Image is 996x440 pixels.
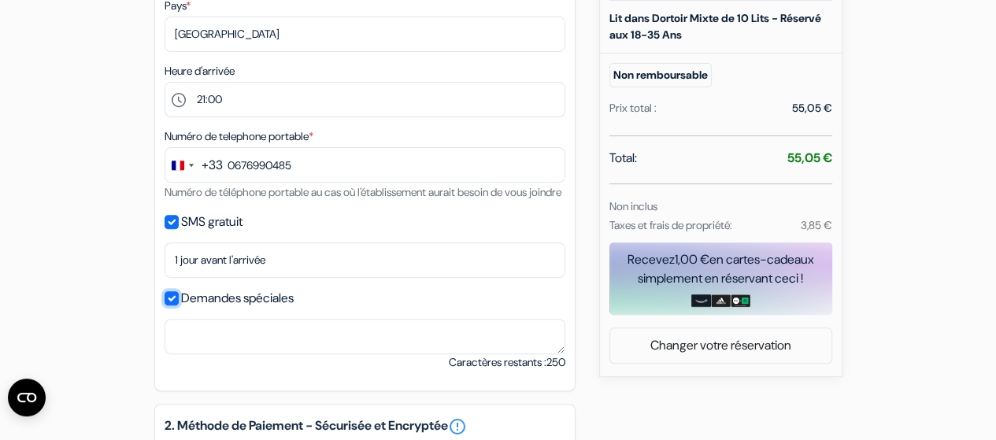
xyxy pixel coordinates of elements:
small: 3,85 € [800,218,831,232]
div: Prix total : [609,100,657,116]
img: amazon-card-no-text.png [691,294,711,307]
img: uber-uber-eats-card.png [731,294,750,307]
small: Numéro de téléphone portable au cas où l'établissement aurait besoin de vous joindre [165,185,561,199]
b: Lit dans Dortoir Mixte de 10 Lits - Réservé aux 18-35 Ans [609,11,821,42]
small: Non remboursable [609,63,712,87]
div: +33 [202,156,223,175]
label: Demandes spéciales [181,287,294,309]
small: Non inclus [609,199,657,213]
a: Changer votre réservation [610,331,831,361]
label: Heure d'arrivée [165,63,235,79]
span: 1,00 € [675,251,709,268]
span: Total: [609,149,637,168]
button: Ouvrir le widget CMP [8,379,46,416]
small: Taxes et frais de propriété: [609,218,732,232]
h5: 2. Méthode de Paiement - Sécurisée et Encryptée [165,417,565,436]
label: Numéro de telephone portable [165,128,313,145]
div: 55,05 € [792,100,832,116]
div: Recevez en cartes-cadeaux simplement en réservant ceci ! [609,250,832,288]
strong: 55,05 € [787,150,832,166]
a: error_outline [448,417,467,436]
small: Caractères restants : [449,354,565,371]
img: adidas-card.png [711,294,731,307]
span: 250 [546,355,565,369]
label: SMS gratuit [181,211,243,233]
button: Change country, selected France (+33) [165,148,223,182]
